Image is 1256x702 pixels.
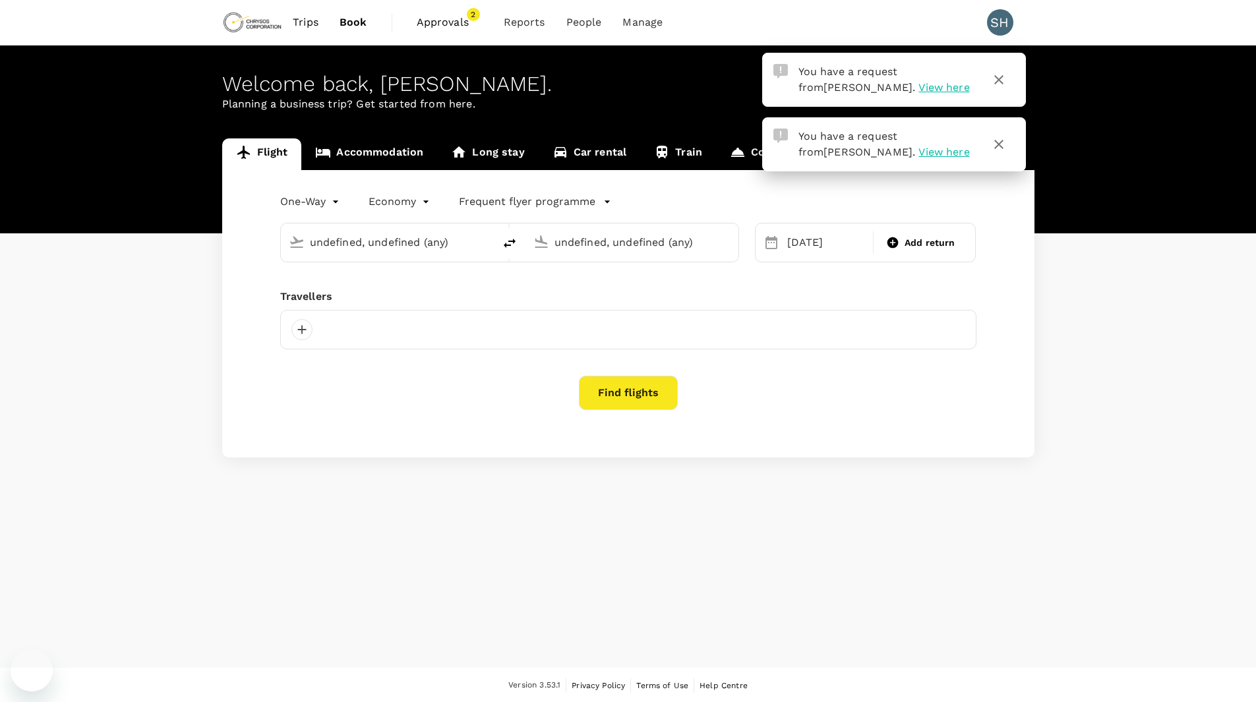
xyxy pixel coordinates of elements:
input: Depart from [310,232,466,252]
a: Help Centre [700,678,748,693]
p: Planning a business trip? Get started from here. [222,96,1034,112]
button: Find flights [579,376,678,410]
a: Terms of Use [636,678,688,693]
div: [DATE] [782,229,870,256]
img: Approval Request [773,64,788,78]
button: Open [485,241,487,243]
span: People [566,15,602,30]
span: [PERSON_NAME] [823,146,912,158]
span: You have a request from . [798,65,916,94]
a: Privacy Policy [572,678,625,693]
span: Trips [293,15,318,30]
button: Open [729,241,732,243]
button: Frequent flyer programme [459,194,611,210]
span: 2 [467,8,480,21]
a: Car rental [539,138,641,170]
span: Version 3.53.1 [508,679,560,692]
a: Flight [222,138,302,170]
span: Terms of Use [636,681,688,690]
div: Travellers [280,289,976,305]
span: View here [918,81,969,94]
iframe: Button to launch messaging window [11,649,53,691]
img: Approval Request [773,129,788,143]
span: [PERSON_NAME] [823,81,912,94]
span: View here [918,146,969,158]
span: You have a request from . [798,130,916,158]
span: Help Centre [700,681,748,690]
p: Frequent flyer programme [459,194,595,210]
div: Economy [369,191,433,212]
button: delete [494,227,525,259]
div: SH [987,9,1013,36]
span: Reports [504,15,545,30]
span: Manage [622,15,663,30]
span: Book [340,15,367,30]
a: Accommodation [301,138,437,170]
input: Going to [554,232,711,252]
span: Add return [905,236,955,250]
a: Concierge [716,138,818,170]
img: Chrysos Corporation [222,8,283,37]
span: Approvals [417,15,483,30]
a: Long stay [437,138,538,170]
div: One-Way [280,191,342,212]
div: Welcome back , [PERSON_NAME] . [222,72,1034,96]
span: Privacy Policy [572,681,625,690]
a: Train [640,138,716,170]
